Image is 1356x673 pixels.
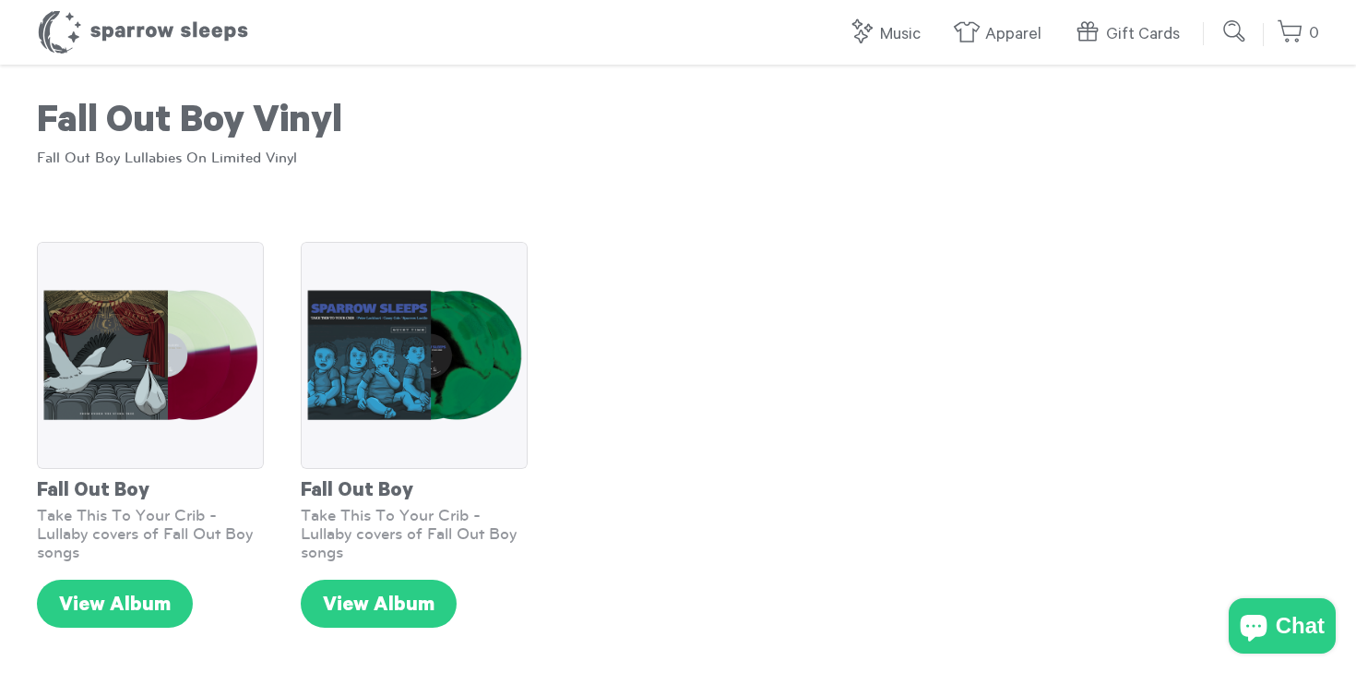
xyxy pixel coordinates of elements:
inbox-online-store-chat: Shopify online store chat [1223,598,1341,658]
a: View Album [37,580,193,628]
input: Submit [1217,13,1254,50]
div: Fall Out Boy [37,469,264,506]
a: Music [848,15,930,54]
p: Fall Out Boy Lullabies On Limited Vinyl [37,148,1319,168]
div: Take This To Your Crib - Lullaby covers of Fall Out Boy songs [301,506,528,561]
a: View Album [301,580,457,628]
h1: Sparrow Sleeps [37,9,249,55]
div: Take This To Your Crib - Lullaby covers of Fall Out Boy songs [37,506,264,561]
a: Gift Cards [1074,15,1189,54]
a: 0 [1277,14,1319,54]
h1: Fall Out Boy Vinyl [37,102,1319,148]
img: SS_FUTST_SSEXCLUSIVE_6d2c3e95-2d39-4810-a4f6-2e3a860c2b91_grande.png [37,242,264,469]
a: Apparel [953,15,1051,54]
img: SS_TTTYC_GREEN_grande.png [301,242,528,469]
div: Fall Out Boy [301,469,528,506]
